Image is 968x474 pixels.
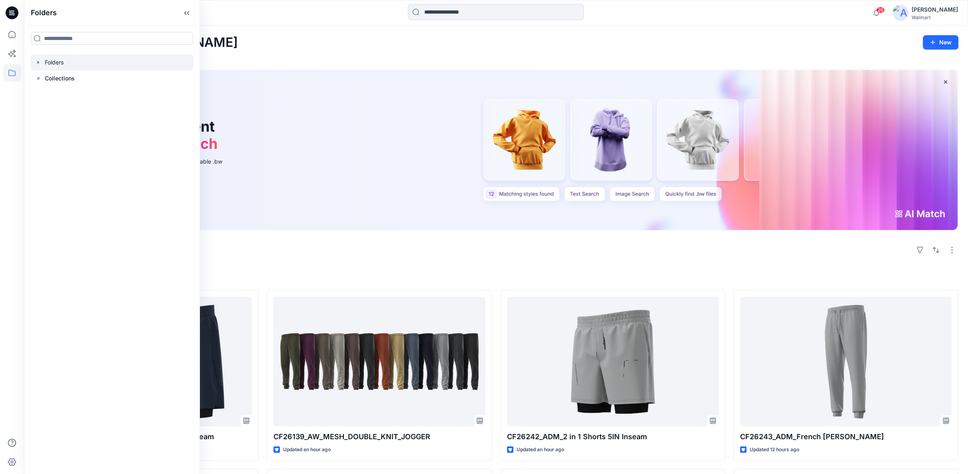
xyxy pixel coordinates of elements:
p: Collections [45,74,75,83]
h4: Styles [34,272,958,282]
button: New [923,35,958,50]
p: CF26139_AW_MESH_DOUBLE_KNIT_JOGGER [273,431,485,442]
p: Updated 12 hours ago [750,446,799,454]
p: CF26242_ADM_2 in 1 Shorts 5IN Inseam [507,431,719,442]
p: Updated an hour ago [517,446,564,454]
div: [PERSON_NAME] [912,5,958,14]
img: avatar [892,5,908,21]
a: CF26242_ADM_2 in 1 Shorts 5IN Inseam [507,297,719,426]
p: CF26243_ADM_French [PERSON_NAME] [740,431,952,442]
span: 26 [876,7,885,13]
a: CF26139_AW_MESH_DOUBLE_KNIT_JOGGER [273,297,485,426]
p: Updated an hour ago [283,446,331,454]
a: CF26243_ADM_French Terry Jogger [740,297,952,426]
div: Walmart [912,14,958,20]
